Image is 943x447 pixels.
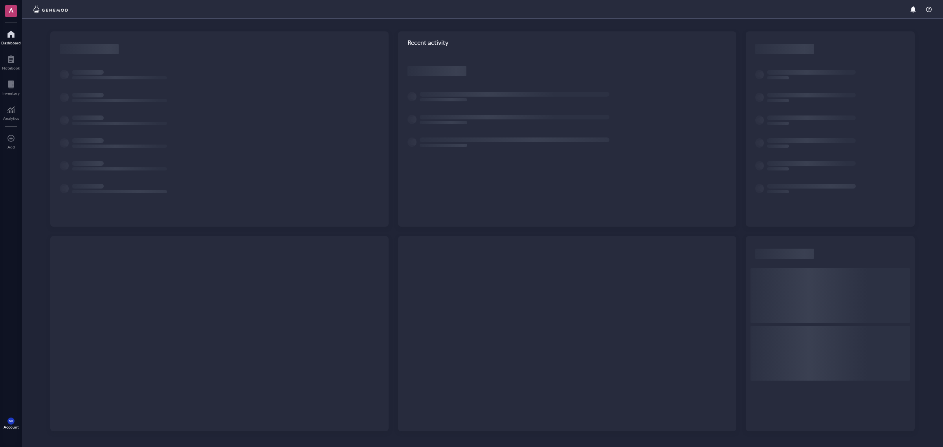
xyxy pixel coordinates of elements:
[398,31,736,53] div: Recent activity
[2,78,20,95] a: Inventory
[31,5,70,14] img: genemod-logo
[4,425,19,429] div: Account
[3,103,19,121] a: Analytics
[3,116,19,121] div: Analytics
[7,145,15,149] div: Add
[9,5,13,15] span: A
[1,40,21,45] div: Dashboard
[2,53,20,70] a: Notebook
[1,28,21,45] a: Dashboard
[2,66,20,70] div: Notebook
[9,420,13,423] span: MK
[2,91,20,95] div: Inventory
